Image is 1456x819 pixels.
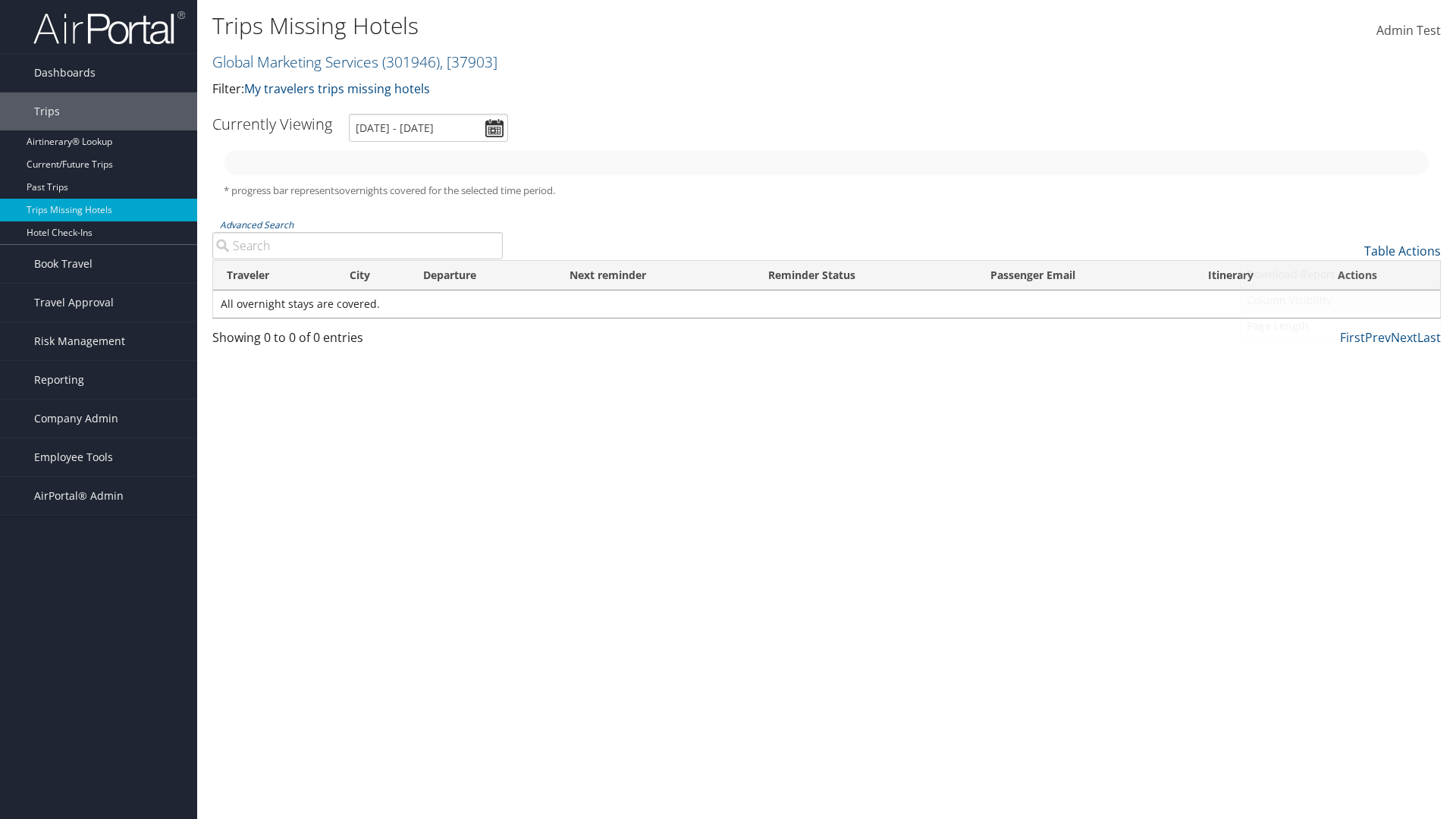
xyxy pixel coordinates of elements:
[34,245,93,283] span: Book Travel
[1241,287,1440,313] a: Column Visibility
[34,400,118,438] span: Company Admin
[34,438,113,476] span: Employee Tools
[1241,262,1440,287] a: Download Report
[34,322,125,360] span: Risk Management
[34,477,124,515] span: AirPortal® Admin
[33,10,185,45] img: airportal-logo.png
[34,361,84,399] span: Reporting
[34,54,96,92] span: Dashboards
[1241,313,1440,339] a: Page Length
[34,284,114,322] span: Travel Approval
[34,93,60,130] span: Trips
